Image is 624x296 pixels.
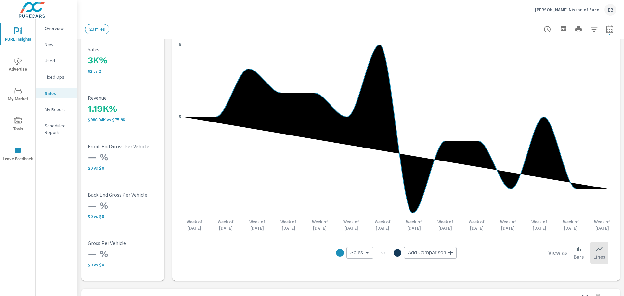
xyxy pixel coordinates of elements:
[574,253,584,261] p: Bars
[528,218,551,231] p: Week of [DATE]
[85,27,109,32] span: 20 miles
[88,240,174,246] p: Gross Per Vehicle
[548,250,567,256] h6: View as
[88,117,174,122] p: $980,040 vs $75,900
[36,121,77,137] div: Scheduled Reports
[179,115,181,119] text: 5
[45,74,72,80] p: Fixed Ops
[88,200,174,211] h3: — %
[88,55,174,66] h3: 3K%
[88,152,174,163] h3: — %
[183,218,206,231] p: Week of [DATE]
[350,250,363,256] span: Sales
[36,40,77,49] div: New
[179,211,181,215] text: 1
[2,57,33,73] span: Advertise
[36,105,77,114] div: My Report
[371,218,394,231] p: Week of [DATE]
[408,250,446,256] span: Add Comparison
[2,117,33,133] span: Tools
[36,23,77,33] div: Overview
[434,218,457,231] p: Week of [DATE]
[0,19,35,169] div: nav menu
[36,56,77,66] div: Used
[45,122,72,135] p: Scheduled Reports
[340,218,363,231] p: Week of [DATE]
[88,46,174,52] p: Sales
[2,147,33,163] span: Leave Feedback
[88,69,174,74] p: 62 vs 2
[88,165,174,171] p: $0 vs $0
[179,43,181,47] text: 8
[36,88,77,98] div: Sales
[88,103,174,114] h3: 1.19K%
[403,218,425,231] p: Week of [DATE]
[36,72,77,82] div: Fixed Ops
[591,218,614,231] p: Week of [DATE]
[88,192,174,198] p: Back End Gross Per Vehicle
[346,247,373,259] div: Sales
[572,23,585,36] button: Print Report
[88,262,174,267] p: $0 vs $0
[373,250,394,256] p: vs
[604,4,616,16] div: EB
[246,218,268,231] p: Week of [DATE]
[308,218,331,231] p: Week of [DATE]
[88,249,174,260] h3: — %
[88,214,174,219] p: $0 vs $0
[497,218,519,231] p: Week of [DATE]
[559,218,582,231] p: Week of [DATE]
[45,106,72,113] p: My Report
[88,95,174,101] p: Revenue
[45,90,72,97] p: Sales
[465,218,488,231] p: Week of [DATE]
[404,247,457,259] div: Add Comparison
[556,23,569,36] button: "Export Report to PDF"
[535,7,599,13] p: [PERSON_NAME] Nissan of Saco
[2,27,33,43] span: PURE Insights
[45,58,72,64] p: Used
[593,253,605,261] p: Lines
[277,218,300,231] p: Week of [DATE]
[2,87,33,103] span: My Market
[45,41,72,48] p: New
[88,143,174,149] p: Front End Gross Per Vehicle
[214,218,237,231] p: Week of [DATE]
[45,25,72,32] p: Overview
